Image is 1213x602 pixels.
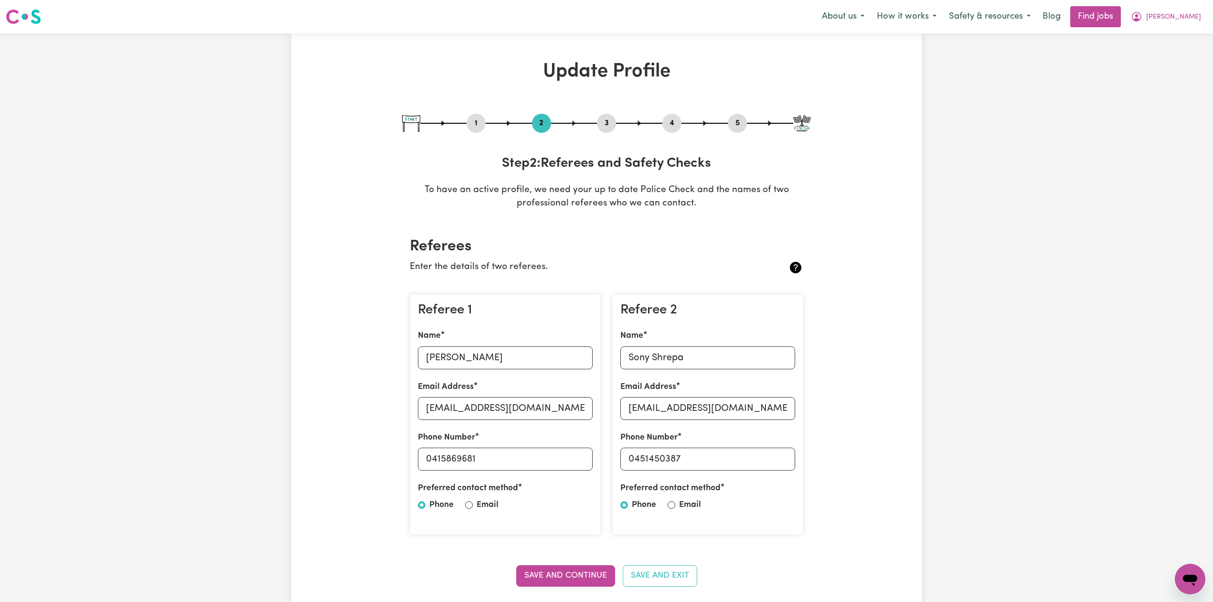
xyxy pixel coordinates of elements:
button: Go to step 5 [728,117,747,129]
iframe: Button to launch messaging window [1175,564,1205,594]
label: Phone Number [620,431,678,444]
a: Careseekers logo [6,6,41,28]
a: Blog [1037,6,1066,27]
h3: Referee 2 [620,302,795,319]
label: Preferred contact method [620,482,721,494]
button: Go to step 2 [532,117,551,129]
label: Phone [632,499,656,511]
label: Preferred contact method [418,482,518,494]
label: Email [477,499,499,511]
span: [PERSON_NAME] [1146,12,1201,22]
label: Email Address [620,381,676,393]
label: Phone [429,499,454,511]
p: Enter the details of two referees. [410,260,738,274]
h3: Referee 1 [418,302,593,319]
label: Email [679,499,701,511]
p: To have an active profile, we need your up to date Police Check and the names of two professional... [402,183,811,211]
button: Go to step 3 [597,117,616,129]
a: Find jobs [1070,6,1121,27]
h2: Referees [410,237,803,256]
button: Go to step 4 [662,117,681,129]
label: Name [418,330,441,342]
img: Careseekers logo [6,8,41,25]
button: How it works [871,7,943,27]
button: About us [816,7,871,27]
button: Go to step 1 [467,117,486,129]
button: Save and Exit [623,565,697,586]
h3: Step 2 : Referees and Safety Checks [402,156,811,172]
label: Phone Number [418,431,475,444]
button: My Account [1125,7,1207,27]
h1: Update Profile [402,60,811,83]
label: Name [620,330,643,342]
button: Save and Continue [516,565,615,586]
label: Email Address [418,381,474,393]
button: Safety & resources [943,7,1037,27]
